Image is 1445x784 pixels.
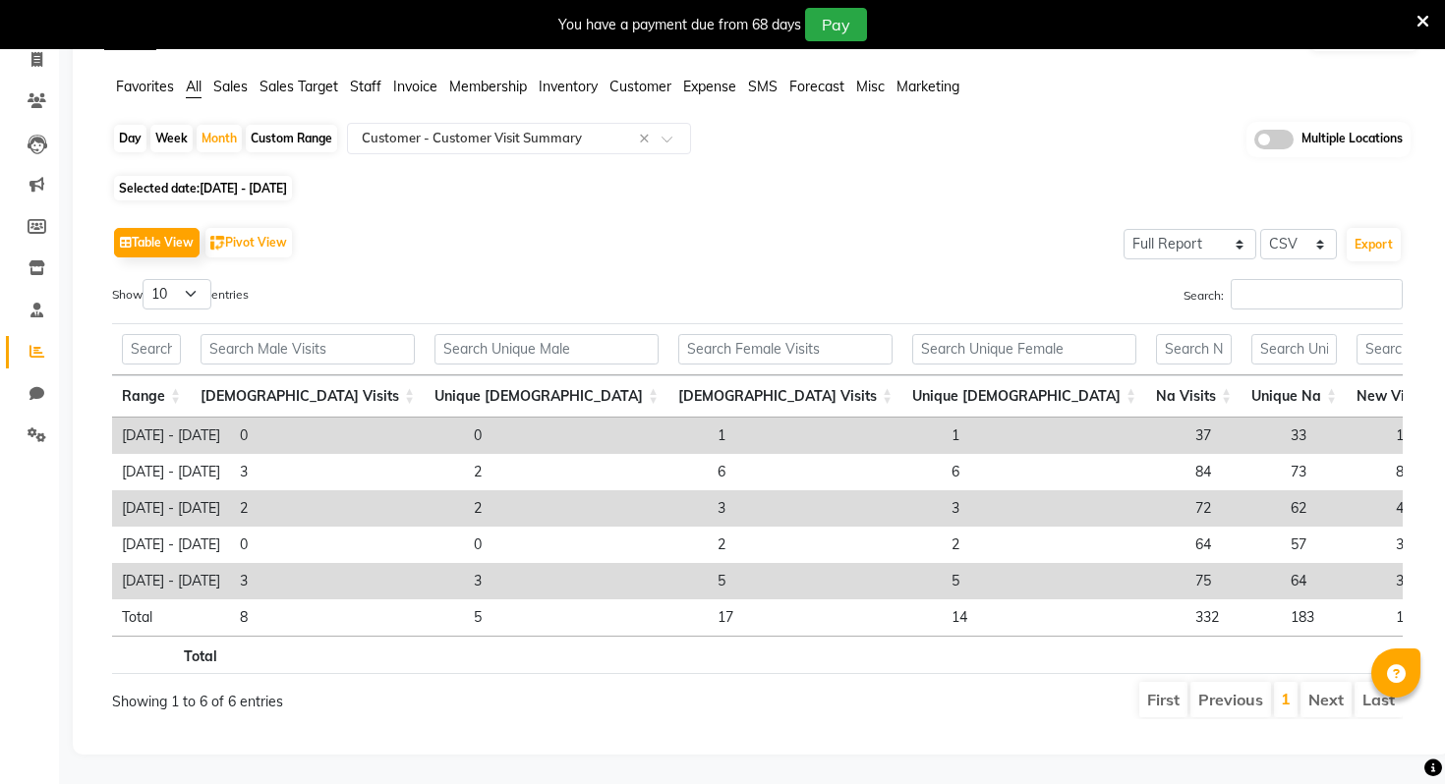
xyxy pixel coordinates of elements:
td: [DATE] - [DATE] [112,454,230,490]
button: Table View [114,228,200,257]
div: Custom Range [246,125,337,152]
td: 72 [1185,490,1281,527]
span: Misc [856,78,885,95]
span: Selected date: [114,176,292,200]
input: Search Male Visits [201,334,415,364]
div: Day [114,125,146,152]
th: Total [112,636,227,674]
td: 3 [230,563,464,599]
th: Na Visits: activate to sort column ascending [1146,375,1242,418]
button: Pay [805,8,867,41]
td: 84 [1185,454,1281,490]
div: Month [197,125,242,152]
td: 64 [1281,563,1386,599]
td: 14 [942,599,1185,636]
th: Female Visits: activate to sort column ascending [668,375,902,418]
input: Search Range [122,334,181,364]
td: 1 [708,418,942,454]
input: Search Unique Female [912,334,1136,364]
span: All [186,78,202,95]
td: [DATE] - [DATE] [112,490,230,527]
td: 6 [708,454,942,490]
td: 1 [942,418,1185,454]
td: 2 [708,527,942,563]
span: SMS [748,78,778,95]
td: 0 [464,418,708,454]
td: [DATE] - [DATE] [112,527,230,563]
td: Total [112,599,230,636]
td: 3 [708,490,942,527]
span: Multiple Locations [1301,130,1403,149]
input: Search Unique Male [434,334,659,364]
input: Search Unique Na [1251,334,1337,364]
th: Unique Female: activate to sort column ascending [902,375,1146,418]
td: 33 [1281,418,1386,454]
div: Week [150,125,193,152]
th: Unique Na: activate to sort column ascending [1242,375,1347,418]
span: Expense [683,78,736,95]
span: Inventory [539,78,598,95]
span: Sales [213,78,248,95]
span: Customer [609,78,671,95]
div: Showing 1 to 6 of 6 entries [112,680,633,712]
td: 64 [1185,527,1281,563]
input: Search Na Visits [1156,334,1232,364]
span: [DATE] - [DATE] [200,181,287,196]
button: Pivot View [205,228,292,257]
td: 5 [464,599,708,636]
span: Sales Target [260,78,338,95]
span: Membership [449,78,527,95]
td: 0 [464,527,708,563]
td: 0 [230,527,464,563]
label: Show entries [112,279,249,309]
button: Export [1347,228,1401,261]
td: 17 [708,599,942,636]
td: 2 [230,490,464,527]
th: Range: activate to sort column ascending [112,375,191,418]
th: Unique Male: activate to sort column ascending [425,375,668,418]
td: 75 [1185,563,1281,599]
td: 2 [464,454,708,490]
td: 5 [942,563,1185,599]
span: Invoice [393,78,437,95]
input: Search Female Visits [678,334,893,364]
select: Showentries [143,279,211,309]
th: Male Visits: activate to sort column ascending [191,375,425,418]
td: 62 [1281,490,1386,527]
span: Favorites [116,78,174,95]
td: 3 [230,454,464,490]
td: 2 [464,490,708,527]
span: Forecast [789,78,844,95]
span: Marketing [896,78,959,95]
td: 73 [1281,454,1386,490]
label: Search: [1184,279,1403,309]
td: 8 [230,599,464,636]
td: 6 [942,454,1185,490]
td: [DATE] - [DATE] [112,563,230,599]
a: 1 [1281,689,1291,708]
td: 3 [942,490,1185,527]
td: [DATE] - [DATE] [112,418,230,454]
td: 3 [464,563,708,599]
td: 332 [1185,599,1281,636]
input: Search: [1231,279,1403,309]
td: 57 [1281,527,1386,563]
img: pivot.png [210,236,225,251]
td: 0 [230,418,464,454]
td: 5 [708,563,942,599]
td: 183 [1281,599,1386,636]
span: Staff [350,78,381,95]
span: Clear all [639,129,656,149]
div: You have a payment due from 68 days [558,15,801,35]
td: 2 [942,527,1185,563]
input: Search New Visits [1357,334,1443,364]
td: 37 [1185,418,1281,454]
